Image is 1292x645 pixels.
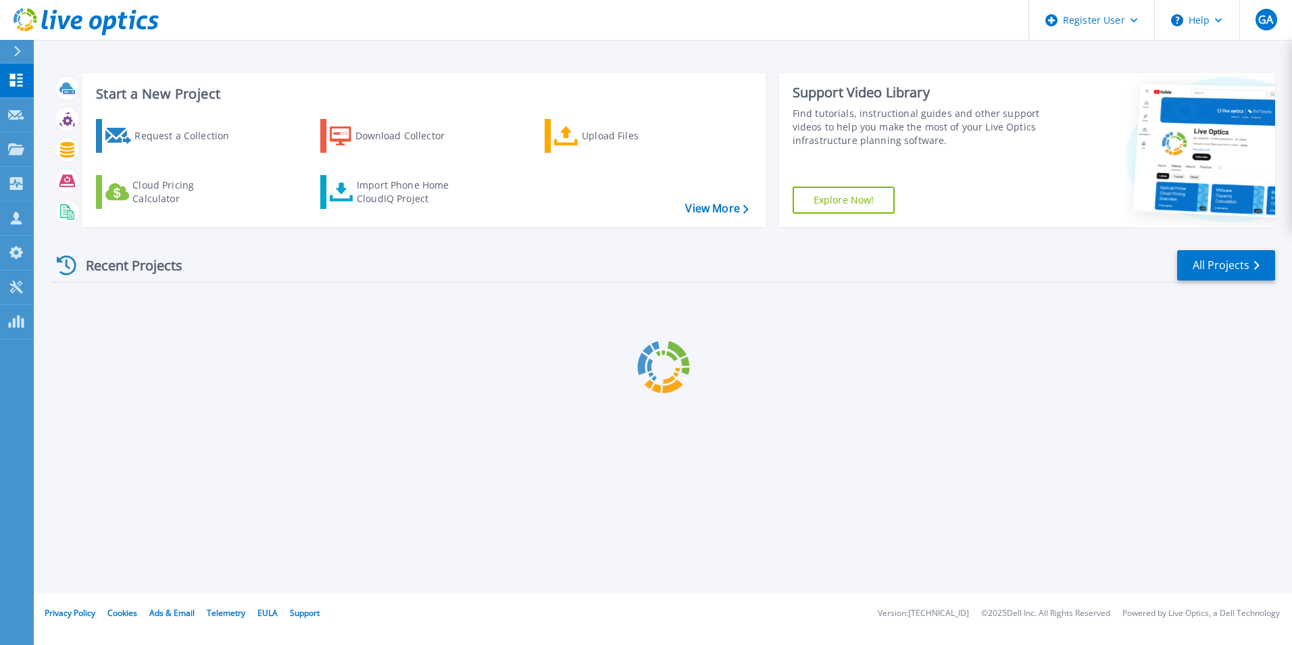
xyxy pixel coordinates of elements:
a: Telemetry [207,607,245,619]
div: Download Collector [355,122,464,149]
div: Cloud Pricing Calculator [132,178,241,206]
a: Cookies [107,607,137,619]
a: Explore Now! [793,187,895,214]
a: Ads & Email [149,607,195,619]
li: Version: [TECHNICAL_ID] [878,609,969,618]
a: EULA [257,607,278,619]
a: Cloud Pricing Calculator [96,175,247,209]
div: Find tutorials, instructional guides and other support videos to help you make the most of your L... [793,107,1045,147]
a: Download Collector [320,119,471,153]
div: Recent Projects [52,249,201,282]
a: Support [290,607,320,619]
a: Request a Collection [96,119,247,153]
span: GA [1258,14,1273,25]
div: Support Video Library [793,84,1045,101]
li: © 2025 Dell Inc. All Rights Reserved [981,609,1110,618]
div: Request a Collection [134,122,243,149]
a: Privacy Policy [45,607,95,619]
a: Upload Files [545,119,695,153]
a: View More [685,202,748,215]
div: Import Phone Home CloudIQ Project [357,178,462,206]
li: Powered by Live Optics, a Dell Technology [1122,609,1280,618]
h3: Start a New Project [96,87,748,101]
a: All Projects [1177,250,1275,281]
div: Upload Files [582,122,690,149]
